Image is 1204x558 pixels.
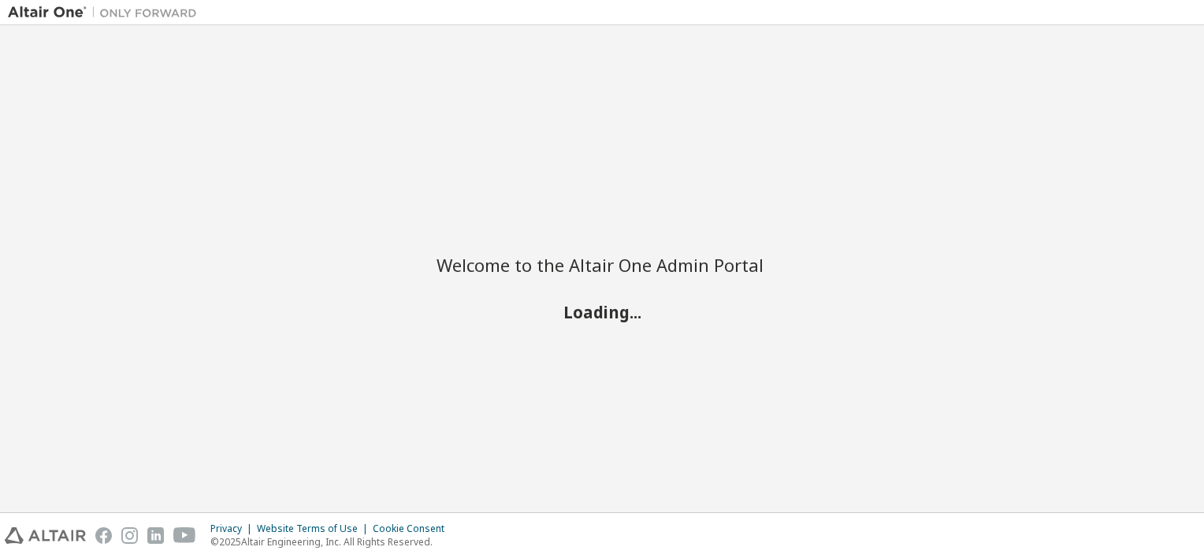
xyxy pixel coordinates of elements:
[257,523,373,535] div: Website Terms of Use
[210,535,454,549] p: © 2025 Altair Engineering, Inc. All Rights Reserved.
[373,523,454,535] div: Cookie Consent
[437,302,767,322] h2: Loading...
[173,527,196,544] img: youtube.svg
[95,527,112,544] img: facebook.svg
[437,254,767,276] h2: Welcome to the Altair One Admin Portal
[8,5,205,20] img: Altair One
[5,527,86,544] img: altair_logo.svg
[121,527,138,544] img: instagram.svg
[210,523,257,535] div: Privacy
[147,527,164,544] img: linkedin.svg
